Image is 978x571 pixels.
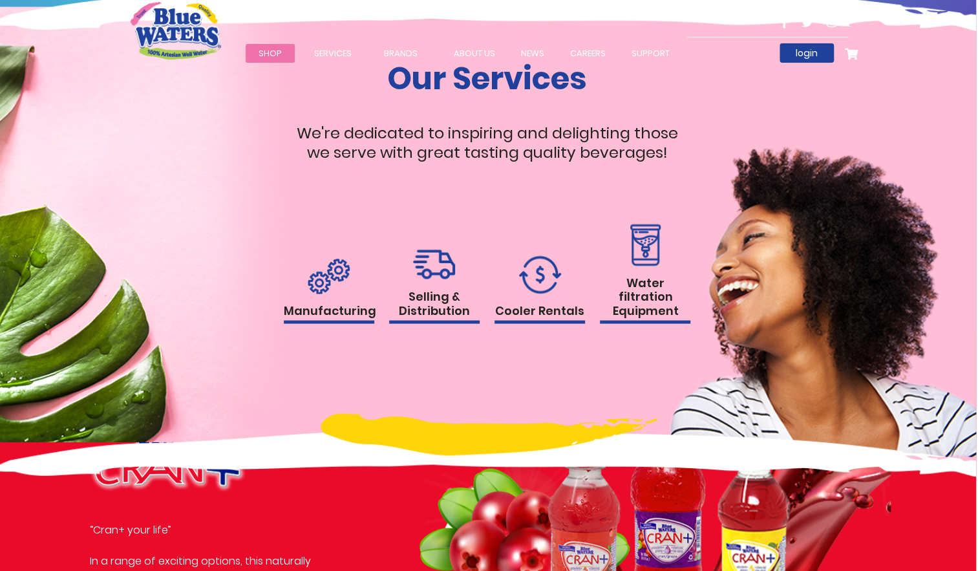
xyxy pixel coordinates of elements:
[687,2,816,16] p: [PHONE_NUMBER]
[600,224,690,324] a: Water filtration Equipment
[508,44,557,63] a: News
[308,258,350,294] img: rental
[600,275,690,324] h1: Water filtration Equipment
[131,2,221,59] a: store logo
[259,47,282,59] span: Shop
[301,44,365,63] a: Services
[413,249,455,279] img: rental
[284,303,374,324] h1: Manufacturing
[314,47,352,59] span: Services
[284,258,374,324] a: Manufacturing
[389,289,480,323] h1: Selling & Distribution
[246,44,295,63] a: Shop
[389,249,480,323] a: Selling & Distribution
[284,60,691,98] h1: Our Services
[687,2,732,15] span: Call Now :
[384,47,418,59] span: Brands
[441,44,508,63] a: about us
[494,303,585,324] h1: Cooler Rentals
[619,44,683,63] a: support
[519,255,561,294] img: rental
[780,43,834,63] a: login
[284,124,691,162] p: We're dedicated to inspiring and delighting those we serve with great tasting quality beverages!
[626,224,664,266] img: rental
[557,44,619,63] a: careers
[494,255,585,324] a: Cooler Rentals
[371,44,431,63] a: Brands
